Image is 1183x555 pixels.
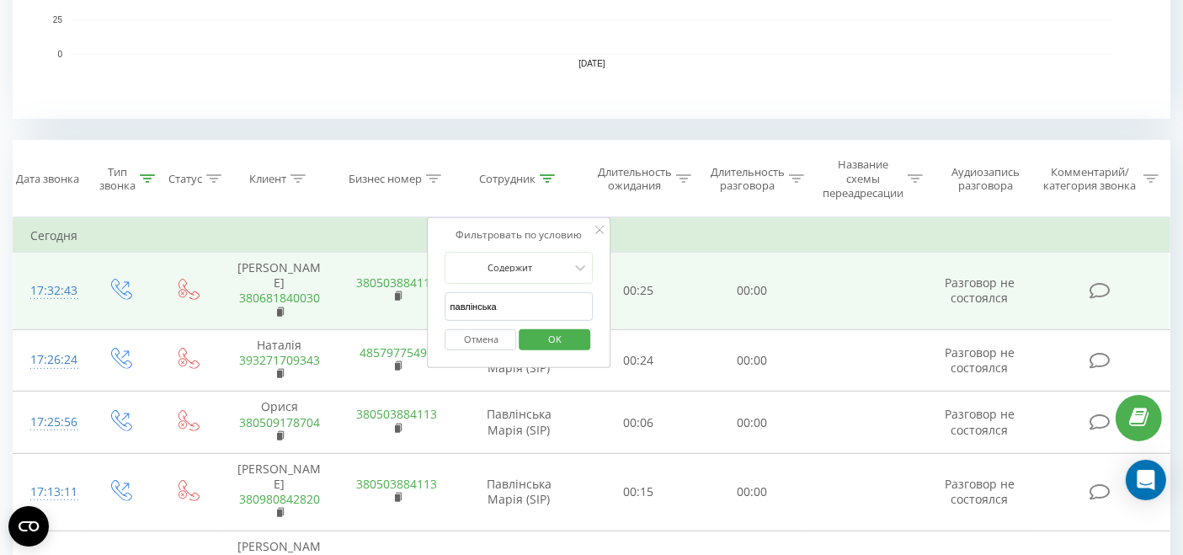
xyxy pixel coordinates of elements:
div: 17:13:11 [30,476,68,509]
div: Тип звонка [99,165,136,194]
button: Open CMP widget [8,506,49,547]
span: OK [531,326,578,352]
div: 17:32:43 [30,275,68,307]
td: 00:00 [695,392,808,454]
td: 00:00 [695,453,808,531]
a: 380681840030 [239,290,320,306]
button: Отмена [445,329,517,350]
a: 380503884113 [357,275,438,291]
div: Клиент [249,172,286,186]
div: Сотрудник [479,172,536,186]
span: Разговор не состоялся [945,406,1015,437]
td: Сегодня [13,219,1170,253]
td: Павлінська Марія (SIP) [456,453,582,531]
text: [DATE] [578,60,605,69]
div: 17:26:24 [30,344,68,376]
div: Длительность разговора [711,165,785,194]
input: Введите значение [445,292,594,322]
text: 0 [57,50,62,59]
td: 00:06 [582,392,695,454]
div: Фильтровать по условию [445,227,594,243]
a: 393271709343 [239,352,320,368]
a: 380503884113 [357,406,438,422]
a: 380980842820 [239,491,320,507]
div: Open Intercom Messenger [1126,460,1166,500]
text: 25 [53,15,63,24]
div: Название схемы переадресации [823,157,903,200]
td: 00:00 [695,329,808,392]
td: 00:25 [582,253,695,330]
td: 00:00 [695,253,808,330]
div: Комментарий/категория звонка [1041,165,1139,194]
button: OK [519,329,590,350]
a: 48579775496 [360,344,434,360]
div: Статус [168,172,202,186]
div: Аудиозапись разговора [941,165,1030,194]
span: Разговор не состоялся [945,344,1015,376]
td: Наталія [221,329,338,392]
div: Длительность ожидания [598,165,672,194]
td: [PERSON_NAME] [221,453,338,531]
a: 380509178704 [239,414,320,430]
a: 380503884113 [357,476,438,492]
td: [PERSON_NAME] [221,253,338,330]
td: Орися [221,392,338,454]
div: Дата звонка [16,172,79,186]
div: 17:25:56 [30,406,68,439]
td: 00:15 [582,453,695,531]
td: Павлінська Марія (SIP) [456,392,582,454]
span: Разговор не состоялся [945,476,1015,507]
td: 00:24 [582,329,695,392]
div: Бизнес номер [349,172,422,186]
span: Разговор не состоялся [945,275,1015,306]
